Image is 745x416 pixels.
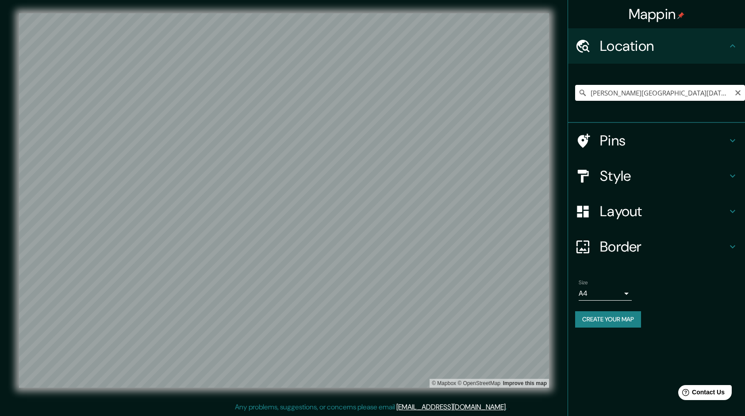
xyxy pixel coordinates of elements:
[457,380,500,386] a: OpenStreetMap
[396,402,506,412] a: [EMAIL_ADDRESS][DOMAIN_NAME]
[600,132,727,149] h4: Pins
[503,380,547,386] a: Map feedback
[579,279,588,286] label: Size
[568,123,745,158] div: Pins
[600,202,727,220] h4: Layout
[507,402,508,412] div: .
[600,167,727,185] h4: Style
[666,382,735,406] iframe: Help widget launcher
[235,402,507,412] p: Any problems, suggestions, or concerns please email .
[600,37,727,55] h4: Location
[19,13,549,388] canvas: Map
[734,88,741,96] button: Clear
[579,286,632,301] div: A4
[575,85,745,101] input: Pick your city or area
[568,194,745,229] div: Layout
[568,158,745,194] div: Style
[432,380,456,386] a: Mapbox
[568,28,745,64] div: Location
[568,229,745,264] div: Border
[508,402,510,412] div: .
[677,12,684,19] img: pin-icon.png
[629,5,685,23] h4: Mappin
[600,238,727,256] h4: Border
[575,311,641,328] button: Create your map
